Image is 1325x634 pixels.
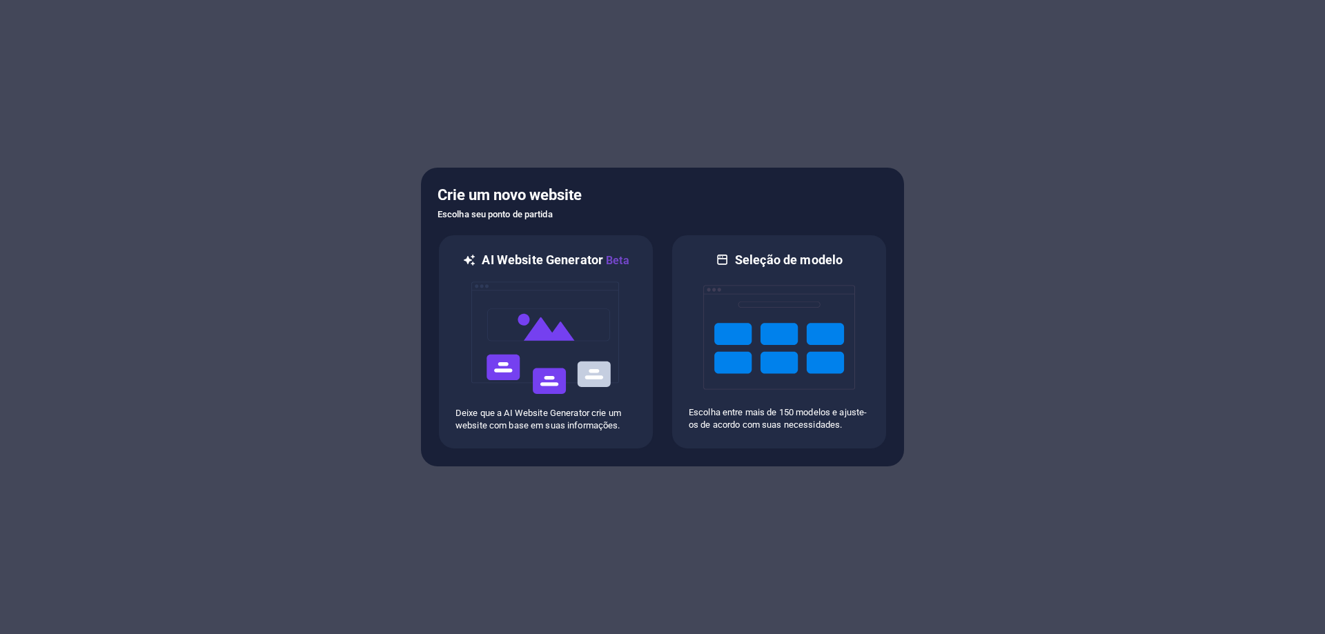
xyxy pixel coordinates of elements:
[735,252,843,268] h6: Seleção de modelo
[438,206,887,223] h6: Escolha seu ponto de partida
[671,234,887,450] div: Seleção de modeloEscolha entre mais de 150 modelos e ajuste-os de acordo com suas necessidades.
[603,254,629,267] span: Beta
[438,234,654,450] div: AI Website GeneratorBetaaiDeixe que a AI Website Generator crie um website com base em suas infor...
[482,252,629,269] h6: AI Website Generator
[455,407,636,432] p: Deixe que a AI Website Generator crie um website com base em suas informações.
[438,184,887,206] h5: Crie um novo website
[689,406,870,431] p: Escolha entre mais de 150 modelos e ajuste-os de acordo com suas necessidades.
[470,269,622,407] img: ai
